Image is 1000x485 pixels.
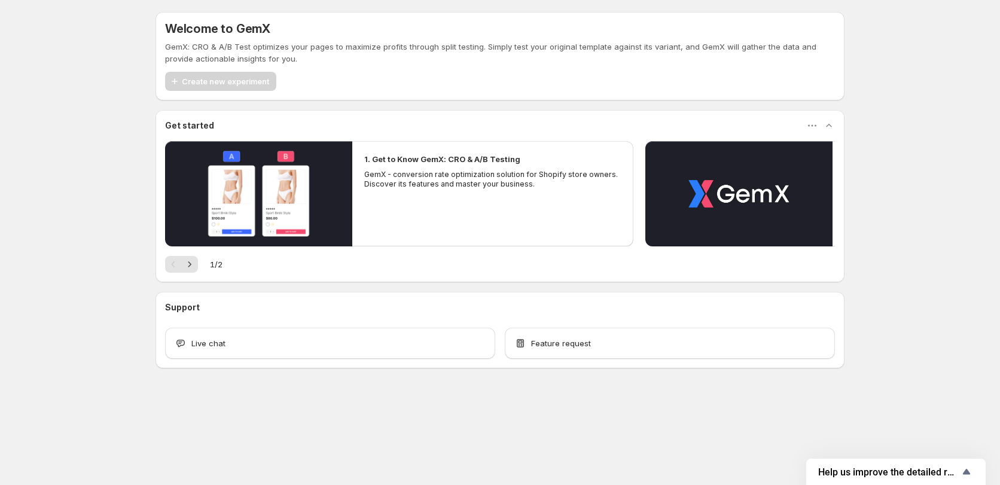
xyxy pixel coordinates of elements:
[818,466,959,478] span: Help us improve the detailed report for A/B campaigns
[210,258,222,270] span: 1 / 2
[191,337,225,349] span: Live chat
[165,22,270,36] h5: Welcome to GemX
[364,170,621,189] p: GemX - conversion rate optimization solution for Shopify store owners. Discover its features and ...
[165,120,214,132] h3: Get started
[165,41,835,65] p: GemX: CRO & A/B Test optimizes your pages to maximize profits through split testing. Simply test ...
[645,141,833,246] button: Play video
[181,256,198,273] button: Next
[531,337,591,349] span: Feature request
[165,301,200,313] h3: Support
[165,141,352,246] button: Play video
[818,465,974,479] button: Show survey - Help us improve the detailed report for A/B campaigns
[165,256,198,273] nav: Pagination
[364,153,520,165] h2: 1. Get to Know GemX: CRO & A/B Testing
